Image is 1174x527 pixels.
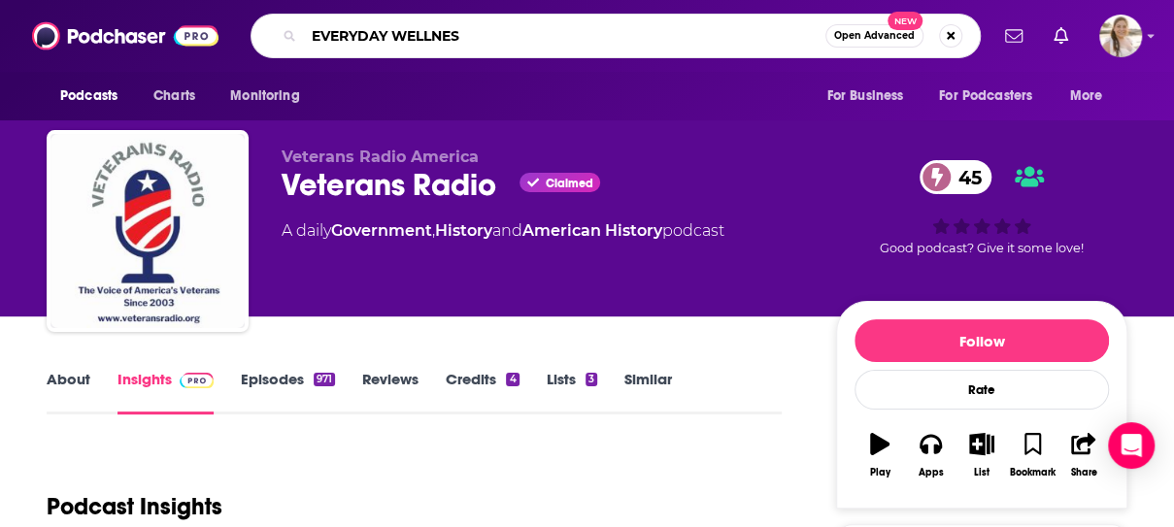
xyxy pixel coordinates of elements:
button: Apps [905,420,956,490]
button: Share [1058,420,1109,490]
div: 45Good podcast? Give it some love! [836,148,1127,268]
span: , [432,221,435,240]
div: Open Intercom Messenger [1108,422,1155,469]
a: Charts [141,78,207,115]
span: Open Advanced [834,31,915,41]
a: Similar [624,370,672,414]
span: Good podcast? Give it some love! [880,241,1084,255]
span: For Business [826,82,903,110]
button: Open AdvancedNew [825,24,923,48]
div: Play [870,467,890,478]
span: Veterans Radio America [282,148,479,166]
div: Share [1070,467,1096,478]
a: About [47,370,90,414]
div: 971 [314,373,335,386]
span: More [1070,82,1103,110]
div: Bookmark [1010,467,1056,478]
div: A daily podcast [282,219,724,243]
span: Claimed [545,179,592,188]
a: American History [522,221,662,240]
input: Search podcasts, credits, & more... [304,20,825,51]
a: Reviews [362,370,419,414]
button: open menu [813,78,927,115]
span: New [888,12,922,30]
div: 3 [586,373,597,386]
button: Show profile menu [1099,15,1142,57]
a: Lists3 [547,370,597,414]
span: Monitoring [230,82,299,110]
button: open menu [217,78,324,115]
img: Podchaser - Follow, Share and Rate Podcasts [32,17,218,54]
img: User Profile [1099,15,1142,57]
a: InsightsPodchaser Pro [117,370,214,414]
span: Logged in as acquavie [1099,15,1142,57]
a: History [435,221,492,240]
a: Show notifications dropdown [1046,19,1076,52]
h1: Podcast Insights [47,492,222,521]
div: Search podcasts, credits, & more... [251,14,981,58]
span: 45 [939,160,991,194]
button: Bookmark [1007,420,1057,490]
a: Credits4 [446,370,519,414]
button: List [956,420,1007,490]
button: Follow [855,319,1109,362]
span: Charts [153,82,195,110]
button: open menu [47,78,143,115]
button: open menu [926,78,1060,115]
button: open menu [1057,78,1127,115]
a: Show notifications dropdown [997,19,1030,52]
span: and [492,221,522,240]
span: Podcasts [60,82,117,110]
a: Government [331,221,432,240]
span: For Podcasters [939,82,1032,110]
div: 4 [506,373,519,386]
div: List [974,467,990,478]
div: Apps [919,467,944,478]
img: Podchaser Pro [180,373,214,388]
a: 45 [920,160,991,194]
a: Episodes971 [241,370,335,414]
img: Veterans Radio [50,134,245,328]
button: Play [855,420,905,490]
div: Rate [855,370,1109,410]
